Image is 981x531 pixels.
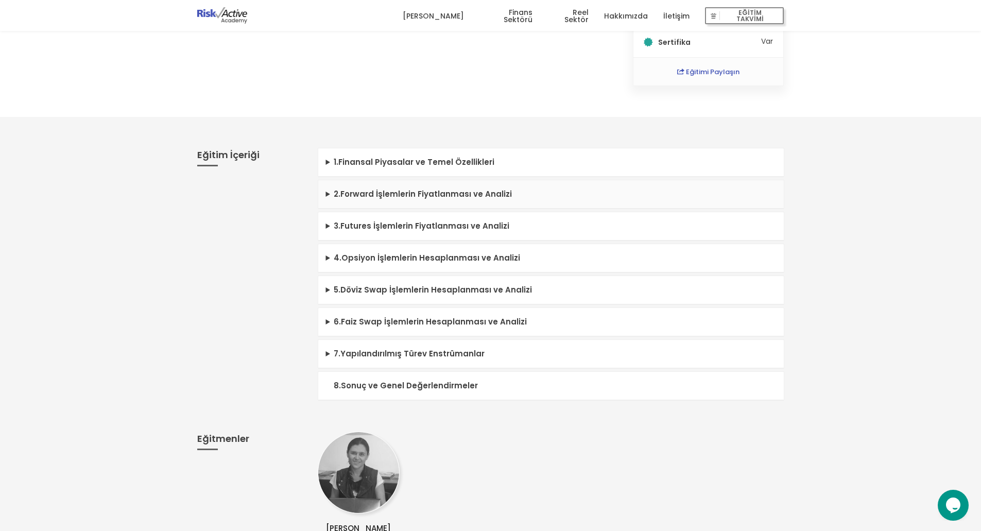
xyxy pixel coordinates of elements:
summary: 6.Faiz Swap İşlemlerin Hesaplanması ve Analizi [318,308,784,336]
summary: 8.Sonuç ve Genel Değerlendirmeler [318,372,784,400]
iframe: chat widget [938,490,971,521]
a: Hakkımızda [604,1,648,31]
summary: 1.Finansal Piyasalar ve Temel Özellikleri [318,148,784,177]
a: Finans Sektörü [479,1,532,31]
summary: 3.Futures İşlemlerin Fiyatlanması ve Analizi [318,212,784,241]
a: Reel Sektör [548,1,589,31]
a: EĞİTİM TAKVİMİ [705,1,784,31]
h3: Eğitmenler [197,432,302,450]
h5: Sertifika [658,39,759,46]
summary: 7.Yapılandırılmış Türev Enstrümanlar [318,340,784,368]
summary: 2.Forward İşlemlerin Fiyatlanması ve Analizi [318,180,784,209]
summary: 5.Döviz Swap İşlemlerin Hesaplanması ve Analizi [318,276,784,304]
a: İletişim [663,1,690,31]
h3: Eğitim İçeriği [197,148,302,166]
a: Eğitimi Paylaşın [677,67,739,77]
span: EĞİTİM TAKVİMİ [720,9,780,23]
a: [PERSON_NAME] [403,1,464,31]
button: EĞİTİM TAKVİMİ [705,7,784,25]
img: logo-dark.png [197,7,248,24]
li: Var [644,38,773,47]
summary: 4.Opsiyon İşlemlerin Hesaplanması ve Analizi [318,244,784,272]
